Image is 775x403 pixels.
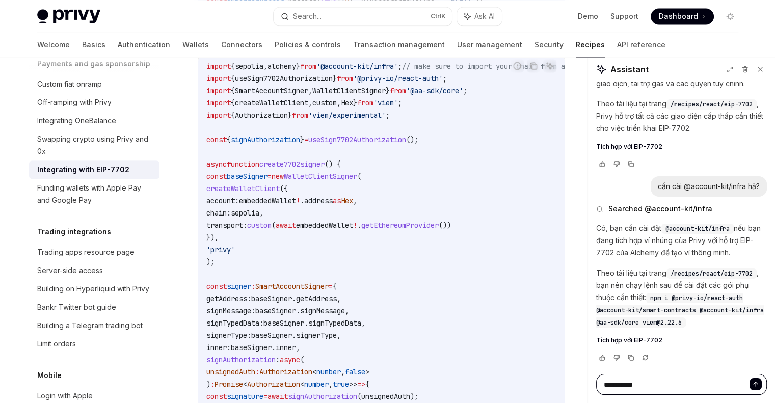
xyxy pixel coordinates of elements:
span: const [206,172,227,181]
div: Trading apps resource page [37,246,135,258]
span: getAddress: [206,294,251,303]
span: npm i @privy-io/react-auth @account-kit/smart-contracts @account-kit/infra @aa-sdk/core viem@2.22.6 [596,294,764,327]
span: . [272,343,276,352]
span: as [333,196,341,205]
span: WalletClientSigner [284,172,357,181]
a: Dashboard [651,8,714,24]
span: sepolia [235,62,263,71]
span: : [210,380,215,389]
span: . [296,306,300,315]
a: Basics [82,33,105,57]
span: SmartAccountSigner [255,282,329,291]
span: . [292,331,296,340]
span: Authorization [259,367,312,377]
span: import [206,74,231,83]
span: SmartAccountSigner [235,86,308,95]
span: /recipes/react/eip-7702 [671,100,753,109]
span: () { [325,159,341,169]
span: Authorization [235,111,288,120]
span: baseSigner [231,343,272,352]
span: { [227,135,231,144]
a: Funding wallets with Apple Pay and Google Pay [29,179,159,209]
span: embeddedWallet [239,196,296,205]
span: '@privy-io/react-auth' [353,74,443,83]
span: ()) [439,221,451,230]
span: 'viem/experimental' [308,111,386,120]
span: unsignedAuth [361,392,410,401]
div: Custom fiat onramp [37,78,102,90]
span: ); [410,392,418,401]
span: = [268,172,272,181]
span: const [206,392,227,401]
span: createWalletClient [235,98,308,108]
span: sepolia [231,208,259,218]
span: Ask AI [474,11,495,21]
span: '@aa-sdk/core' [406,86,463,95]
a: Server-side access [29,261,159,280]
a: Trading apps resource page [29,243,159,261]
p: Theo tài liệu tại trang , Privy hỗ trợ tất cả các giao diện cấp thấp cần thiết cho việc triển kha... [596,98,767,135]
span: , [353,196,357,205]
span: } [288,111,292,120]
button: Send message [750,378,762,390]
span: false [345,367,365,377]
span: signAuthorization [288,392,357,401]
span: from [357,98,373,108]
span: signature [227,392,263,401]
span: } [300,135,304,144]
span: < [243,380,247,389]
span: > [365,367,369,377]
span: : [251,282,255,291]
p: Theo tài liệu tại trang , bạn nên chạy lệnh sau để cài đặt các gói phụ thuộc cần thiết: [596,267,767,328]
span: embeddedWallet [296,221,353,230]
span: custom [312,98,337,108]
span: signTypedData: [206,318,263,328]
span: ; [386,111,390,120]
button: Searched @account-kit/infra [596,204,767,214]
a: Building on Hyperliquid with Privy [29,280,159,298]
span: async [206,159,227,169]
a: Security [535,33,564,57]
span: from [337,74,353,83]
span: const [206,135,227,144]
span: async [280,355,300,364]
span: ( [300,355,304,364]
span: }), [206,233,219,242]
span: 'viem' [373,98,398,108]
a: Limit orders [29,335,159,353]
button: Ask AI [543,59,556,72]
button: Ask AI [457,7,502,25]
span: ( [272,221,276,230]
span: from [300,62,316,71]
span: 'privy' [206,245,235,254]
span: . [292,294,296,303]
span: = [304,135,308,144]
span: , [259,208,263,218]
span: create7702signer [259,159,325,169]
span: , [329,380,333,389]
a: Demo [578,11,598,21]
a: Swapping crypto using Privy and 0x [29,130,159,160]
span: baseSigner [251,294,292,303]
span: , [345,306,349,315]
span: const [206,282,227,291]
a: Off-ramping with Privy [29,93,159,112]
span: , [337,331,341,340]
span: ( [357,172,361,181]
span: , [337,294,341,303]
span: inner [276,343,296,352]
span: signer [227,282,251,291]
span: ({ [280,184,288,193]
a: Wallets [182,33,209,57]
span: Hex [341,98,353,108]
span: number [316,367,341,377]
div: Integrating OneBalance [37,115,116,127]
a: Custom fiat onramp [29,75,159,93]
span: transport: [206,221,247,230]
span: < [312,367,316,377]
span: } [353,98,357,108]
span: } [296,62,300,71]
span: } [386,86,390,95]
span: ); [206,257,215,266]
a: Bankr Twitter bot guide [29,298,159,316]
